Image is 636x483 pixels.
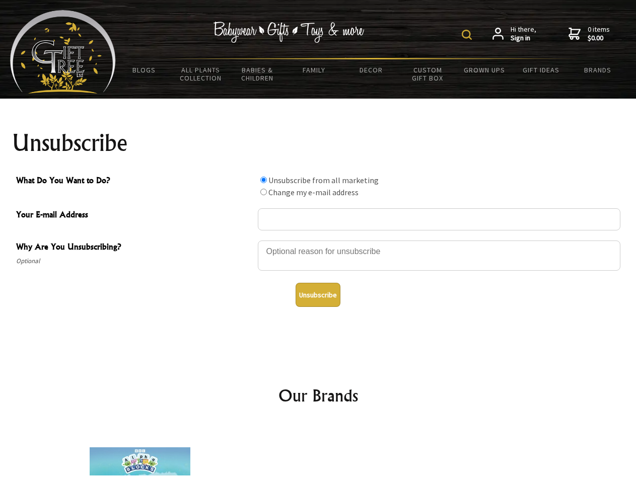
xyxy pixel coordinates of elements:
[511,25,536,43] span: Hi there,
[173,59,230,89] a: All Plants Collection
[588,34,610,43] strong: $0.00
[268,175,379,185] label: Unsubscribe from all marketing
[286,59,343,80] a: Family
[511,34,536,43] strong: Sign in
[399,59,456,89] a: Custom Gift Box
[296,283,340,307] button: Unsubscribe
[462,30,472,40] img: product search
[16,255,253,267] span: Optional
[16,240,253,255] span: Why Are You Unsubscribing?
[258,208,620,230] input: Your E-mail Address
[16,174,253,189] span: What Do You Want to Do?
[116,59,173,80] a: BLOGS
[260,177,267,183] input: What Do You Want to Do?
[229,59,286,89] a: Babies & Children
[570,59,626,80] a: Brands
[588,25,610,43] span: 0 items
[12,131,624,155] h1: Unsubscribe
[342,59,399,80] a: Decor
[10,10,116,94] img: Babyware - Gifts - Toys and more...
[20,383,616,408] h2: Our Brands
[456,59,513,80] a: Grown Ups
[513,59,570,80] a: Gift Ideas
[492,25,536,43] a: Hi there,Sign in
[260,189,267,195] input: What Do You Want to Do?
[214,22,365,43] img: Babywear - Gifts - Toys & more
[16,208,253,223] span: Your E-mail Address
[569,25,610,43] a: 0 items$0.00
[268,187,359,197] label: Change my e-mail address
[258,240,620,271] textarea: Why Are You Unsubscribing?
